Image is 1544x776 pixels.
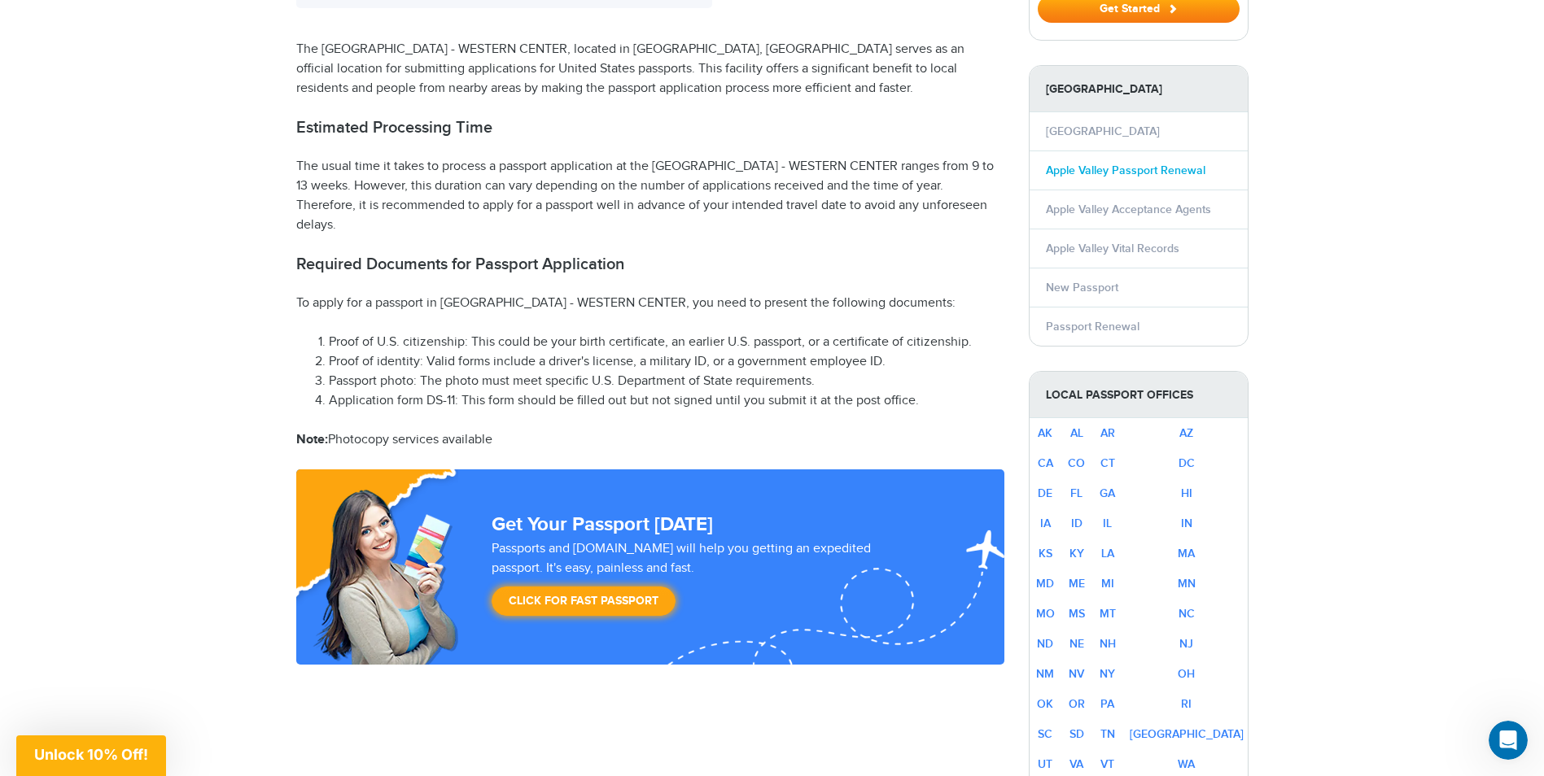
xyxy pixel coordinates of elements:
[329,352,1004,372] li: Proof of identity: Valid forms include a driver's license, a military ID, or a government employe...
[1038,2,1240,15] a: Get Started
[1036,667,1054,681] a: NM
[492,586,676,616] a: Click for Fast Passport
[1181,517,1192,530] a: IN
[16,735,166,776] div: Unlock 10% Off!
[1039,547,1052,560] a: KS
[1037,697,1053,711] a: OK
[1036,577,1054,591] a: MD
[1038,456,1053,470] a: CA
[1038,426,1052,440] a: AK
[1068,456,1085,470] a: CO
[1030,66,1248,112] strong: [GEOGRAPHIC_DATA]
[492,512,713,536] strong: Get Your Passport [DATE]
[1046,242,1179,255] a: Apple Valley Vital Records
[1101,547,1114,560] a: LA
[1069,577,1085,591] a: ME
[34,746,148,763] span: Unlock 10% Off!
[1179,637,1193,651] a: NJ
[1069,547,1084,560] a: KY
[1038,727,1052,741] a: SC
[1489,721,1528,760] iframe: Intercom live chat
[1070,426,1083,440] a: AL
[1046,124,1160,138] a: [GEOGRAPHIC_DATA]
[1100,637,1116,651] a: NH
[296,432,328,447] strong: Note:
[1037,637,1053,651] a: ND
[1103,517,1112,530] a: IL
[329,391,1004,411] li: Application form DS-11: This form should be filled out but not signed until you submit it at the ...
[1040,517,1051,530] a: IA
[1038,486,1052,500] a: DE
[1069,697,1085,711] a: OR
[1046,203,1211,216] a: Apple Valley Acceptance Agents
[1181,486,1192,500] a: HI
[1046,163,1205,177] a: Apple Valley Passport Renewal
[296,40,1004,98] p: The [GEOGRAPHIC_DATA] - WESTERN CENTER, located in [GEOGRAPHIC_DATA], [GEOGRAPHIC_DATA] serves as...
[1130,727,1244,741] a: [GEOGRAPHIC_DATA]
[1101,577,1114,591] a: MI
[1178,757,1195,771] a: WA
[485,539,929,624] div: Passports and [DOMAIN_NAME] will help you getting an expedited passport. It's easy, painless and ...
[1100,757,1114,771] a: VT
[1178,667,1195,681] a: OH
[1100,697,1114,711] a: PA
[1036,607,1055,621] a: MO
[1178,547,1195,560] a: MA
[1179,607,1195,621] a: NC
[1100,486,1115,500] a: GA
[1070,486,1083,500] a: FL
[1069,757,1083,771] a: VA
[1030,372,1248,418] strong: Local Passport Offices
[1069,607,1085,621] a: MS
[296,118,1004,137] h2: Estimated Processing Time
[329,372,1004,391] li: Passport photo: The photo must meet specific U.S. Department of State requirements.
[1100,667,1115,681] a: NY
[1181,697,1192,711] a: RI
[1100,727,1115,741] a: TN
[1179,456,1195,470] a: DC
[1100,607,1116,621] a: MT
[1046,281,1118,294] a: New Passport
[296,430,1004,450] p: Photocopy services available
[1038,757,1052,771] a: UT
[1179,426,1193,440] a: AZ
[1071,517,1083,530] a: ID
[296,294,1004,313] p: To apply for a passport in [GEOGRAPHIC_DATA] - WESTERN CENTER, you need to present the following ...
[1069,667,1084,681] a: NV
[1046,320,1139,334] a: Passport Renewal
[296,157,1004,235] p: The usual time it takes to process a passport application at the [GEOGRAPHIC_DATA] - WESTERN CENT...
[1178,577,1196,591] a: MN
[1100,456,1115,470] a: CT
[1100,426,1115,440] a: AR
[329,333,1004,352] li: Proof of U.S. citizenship: This could be your birth certificate, an earlier U.S. passport, or a c...
[1069,637,1084,651] a: NE
[1069,727,1084,741] a: SD
[296,255,1004,274] h2: Required Documents for Passport Application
